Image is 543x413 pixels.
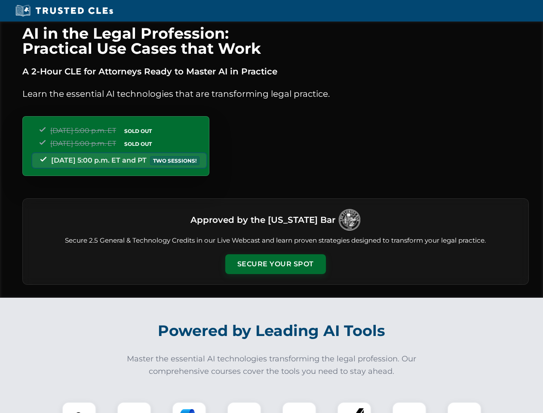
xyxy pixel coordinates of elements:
p: Learn the essential AI technologies that are transforming legal practice. [22,87,529,101]
h3: Approved by the [US_STATE] Bar [190,212,335,228]
p: A 2-Hour CLE for Attorneys Ready to Master AI in Practice [22,65,529,78]
span: [DATE] 5:00 p.m. ET [50,139,116,148]
span: SOLD OUT [121,126,155,136]
span: SOLD OUT [121,139,155,148]
h1: AI in the Legal Profession: Practical Use Cases that Work [22,26,529,56]
img: Trusted CLEs [13,4,116,17]
button: Secure Your Spot [225,254,326,274]
h2: Powered by Leading AI Tools [34,316,510,346]
img: Logo [339,209,360,231]
p: Secure 2.5 General & Technology Credits in our Live Webcast and learn proven strategies designed ... [33,236,518,246]
span: [DATE] 5:00 p.m. ET [50,126,116,135]
p: Master the essential AI technologies transforming the legal profession. Our comprehensive courses... [121,353,422,378]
